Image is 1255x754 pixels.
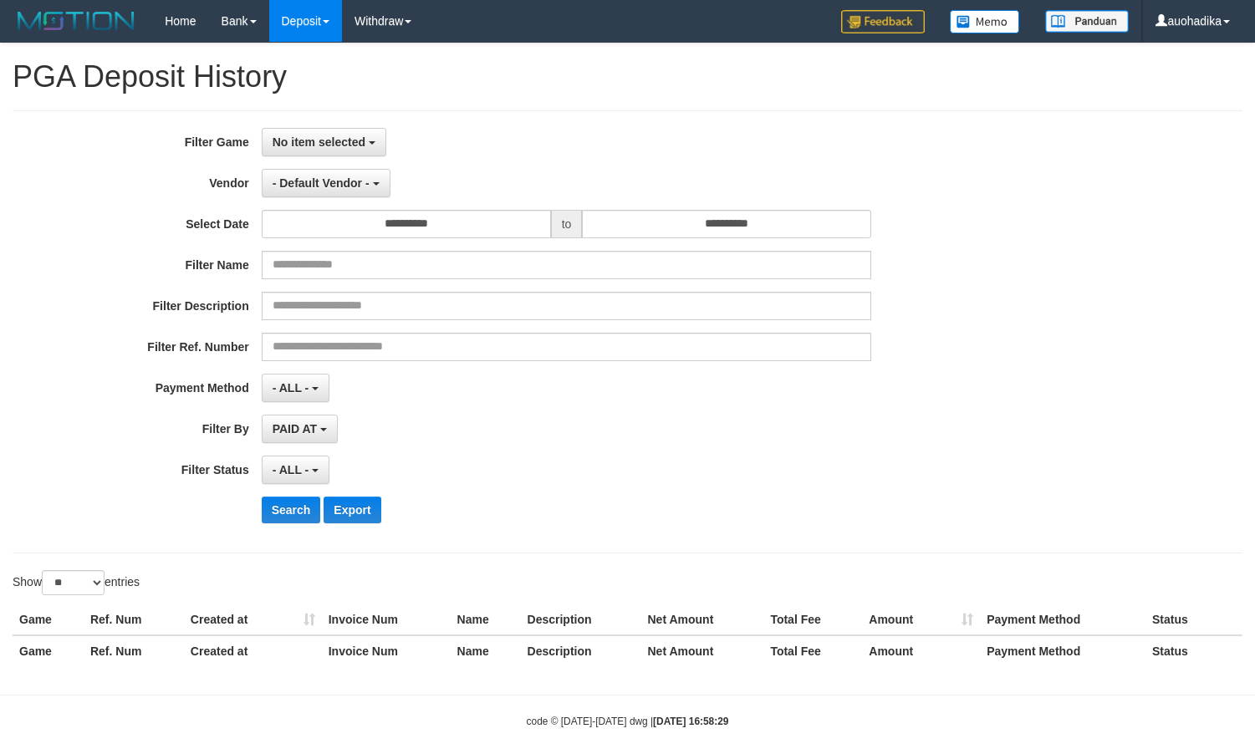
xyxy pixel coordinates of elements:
[527,716,729,727] small: code © [DATE]-[DATE] dwg |
[1045,10,1129,33] img: panduan.png
[451,635,521,666] th: Name
[980,635,1145,666] th: Payment Method
[84,635,184,666] th: Ref. Num
[322,604,451,635] th: Invoice Num
[13,635,84,666] th: Game
[184,604,322,635] th: Created at
[551,210,583,238] span: to
[763,635,862,666] th: Total Fee
[42,570,105,595] select: Showentries
[273,463,309,476] span: - ALL -
[862,604,980,635] th: Amount
[653,716,728,727] strong: [DATE] 16:58:29
[13,8,140,33] img: MOTION_logo.png
[950,10,1020,33] img: Button%20Memo.svg
[521,604,641,635] th: Description
[640,604,763,635] th: Net Amount
[324,497,380,523] button: Export
[980,604,1145,635] th: Payment Method
[521,635,641,666] th: Description
[1145,635,1242,666] th: Status
[273,176,370,190] span: - Default Vendor -
[262,497,321,523] button: Search
[322,635,451,666] th: Invoice Num
[273,422,317,436] span: PAID AT
[1145,604,1242,635] th: Status
[451,604,521,635] th: Name
[84,604,184,635] th: Ref. Num
[262,374,329,402] button: - ALL -
[184,635,322,666] th: Created at
[262,456,329,484] button: - ALL -
[262,415,338,443] button: PAID AT
[763,604,862,635] th: Total Fee
[13,570,140,595] label: Show entries
[640,635,763,666] th: Net Amount
[13,60,1242,94] h1: PGA Deposit History
[262,169,390,197] button: - Default Vendor -
[862,635,980,666] th: Amount
[262,128,386,156] button: No item selected
[273,135,365,149] span: No item selected
[273,381,309,395] span: - ALL -
[841,10,925,33] img: Feedback.jpg
[13,604,84,635] th: Game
